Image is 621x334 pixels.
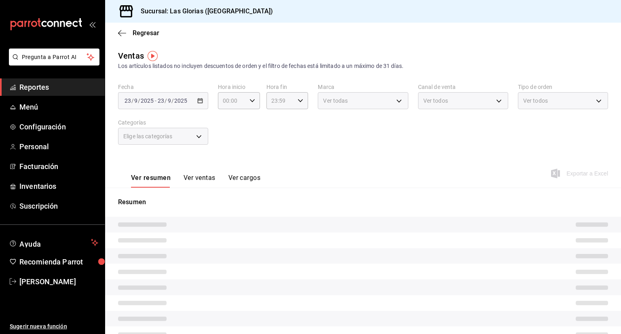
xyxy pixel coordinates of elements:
[89,21,95,27] button: open_drawer_menu
[19,201,98,211] span: Suscripción
[218,84,260,90] label: Hora inicio
[124,97,131,104] input: --
[155,97,156,104] span: -
[523,97,548,105] span: Ver todos
[118,50,144,62] div: Ventas
[174,97,188,104] input: ----
[131,174,260,188] div: navigation tabs
[134,97,138,104] input: --
[318,84,408,90] label: Marca
[19,161,98,172] span: Facturación
[131,97,134,104] span: /
[133,29,159,37] span: Regresar
[19,141,98,152] span: Personal
[157,97,165,104] input: --
[148,51,158,61] img: Tooltip marker
[118,62,608,70] div: Los artículos listados no incluyen descuentos de orden y el filtro de fechas está limitado a un m...
[134,6,273,16] h3: Sucursal: Las Glorias ([GEOGRAPHIC_DATA])
[19,238,88,247] span: Ayuda
[19,101,98,112] span: Menú
[140,97,154,104] input: ----
[118,120,208,125] label: Categorías
[184,174,215,188] button: Ver ventas
[118,29,159,37] button: Regresar
[118,197,608,207] p: Resumen
[518,84,608,90] label: Tipo de orden
[228,174,261,188] button: Ver cargos
[19,181,98,192] span: Inventarios
[19,256,98,267] span: Recomienda Parrot
[22,53,87,61] span: Pregunta a Parrot AI
[266,84,308,90] label: Hora fin
[6,59,99,67] a: Pregunta a Parrot AI
[19,121,98,132] span: Configuración
[10,322,98,331] span: Sugerir nueva función
[167,97,171,104] input: --
[418,84,508,90] label: Canal de venta
[171,97,174,104] span: /
[131,174,171,188] button: Ver resumen
[138,97,140,104] span: /
[323,97,348,105] span: Ver todas
[165,97,167,104] span: /
[19,276,98,287] span: [PERSON_NAME]
[423,97,448,105] span: Ver todos
[9,49,99,66] button: Pregunta a Parrot AI
[118,84,208,90] label: Fecha
[123,132,173,140] span: Elige las categorías
[19,82,98,93] span: Reportes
